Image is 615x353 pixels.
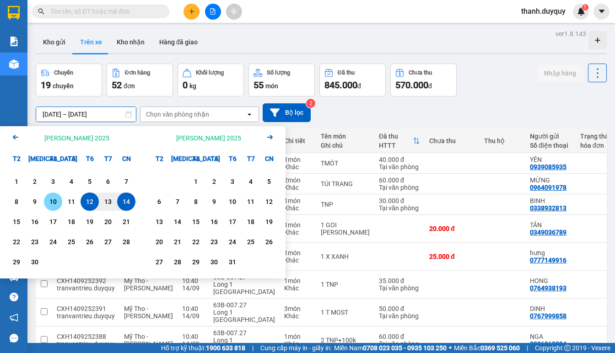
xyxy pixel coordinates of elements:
div: Choose Thứ Tư, tháng 10 22 2025. It's available. [187,233,205,251]
div: 14 [171,216,184,227]
div: Choose Thứ Năm, tháng 09 18 2025. It's available. [62,213,81,231]
button: Nhập hàng [537,65,583,81]
div: CN [260,150,278,168]
div: 12 [263,196,275,207]
span: aim [231,8,237,15]
div: T5 [62,150,81,168]
div: DINH [530,305,571,312]
div: Choose Thứ Sáu, tháng 10 3 2025. It's available. [223,172,242,191]
div: 12 [83,196,96,207]
div: Choose Thứ Hai, tháng 09 8 2025. It's available. [7,193,26,211]
div: 1 món [284,249,312,257]
div: T7 [242,150,260,168]
div: 20.000 đ [429,225,475,232]
button: Hàng đã giao [152,31,205,53]
div: Đã thu [338,70,355,76]
div: Choose Thứ Hai, tháng 09 29 2025. It's available. [7,253,26,271]
div: Đơn hàng [125,70,150,76]
div: 0777149916 [530,257,566,264]
div: 1 món [284,333,312,340]
div: 9 [208,196,221,207]
div: Tại văn phòng [379,284,420,292]
button: Đơn hàng52đơn [107,64,173,96]
div: Khác [284,284,312,292]
div: 3 món [284,305,312,312]
span: thanh.duyquy [514,5,573,17]
div: 0986963884 [530,340,566,348]
div: [MEDICAL_DATA] [26,150,44,168]
div: Choose Thứ Năm, tháng 10 16 2025. It's available. [205,213,223,231]
div: 16 [208,216,221,227]
div: Choose Thứ Bảy, tháng 09 6 2025. It's available. [99,172,117,191]
button: Kho gửi [36,31,73,53]
span: caret-down [598,7,606,16]
span: Hỗ trợ kỹ thuật: [161,343,245,353]
div: 1 TNP [321,281,370,288]
div: 26 [263,236,275,247]
div: Người gửi [530,133,571,140]
span: Miền Nam [334,343,447,353]
div: Ghi chú [321,142,370,149]
div: CXH1409252391 [57,305,115,312]
div: Choose Thứ Sáu, tháng 10 10 2025. It's available. [223,193,242,211]
sup: 1 [582,4,588,11]
strong: 0369 525 060 [480,344,520,352]
div: 5 [263,176,275,187]
div: Choose Chủ Nhật, tháng 10 19 2025. It's available. [260,213,278,231]
div: 30 [28,257,41,267]
div: Choose Thứ Bảy, tháng 10 11 2025. It's available. [242,193,260,211]
div: 10 [47,196,59,207]
div: Tên món [321,133,370,140]
div: 3 [226,176,239,187]
span: món [265,82,278,90]
div: T5 [205,150,223,168]
div: 0764938193 [530,284,566,292]
div: Choose Thứ Bảy, tháng 10 4 2025. It's available. [242,172,260,191]
div: 15 [189,216,202,227]
button: Khối lượng0kg [178,64,244,96]
div: Choose Thứ Bảy, tháng 09 20 2025. It's available. [99,213,117,231]
div: 14/09 [182,340,204,348]
span: Miền Bắc [454,343,520,353]
img: logo-vxr [8,6,20,20]
div: Choose Thứ Hai, tháng 10 13 2025. It's available. [150,213,168,231]
div: Khác [284,163,312,171]
div: T6 [81,150,99,168]
div: Tại văn phòng [379,312,420,320]
div: HONG [530,277,571,284]
div: 14/09 [182,312,204,320]
div: Khác [284,184,312,191]
div: Choose Thứ Bảy, tháng 10 18 2025. It's available. [242,213,260,231]
div: Choose Thứ Năm, tháng 10 2 2025. It's available. [205,172,223,191]
div: Choose Thứ Tư, tháng 10 29 2025. It's available. [187,253,205,271]
div: Thu hộ [484,137,521,144]
div: Choose Thứ Tư, tháng 10 15 2025. It's available. [187,213,205,231]
div: Long 1 [GEOGRAPHIC_DATA] [213,281,275,295]
button: Previous month. [10,132,21,144]
span: notification [10,313,18,322]
div: 0349036789 [530,229,566,236]
div: 60.000 đ [379,176,420,184]
div: 4 [244,176,257,187]
div: 21 [120,216,133,227]
span: Mỹ Tho - [PERSON_NAME] [124,333,173,348]
div: T6 [223,150,242,168]
div: 11 [244,196,257,207]
div: Choose Thứ Tư, tháng 09 10 2025. It's available. [44,193,62,211]
div: Choose Thứ Tư, tháng 10 8 2025. It's available. [187,193,205,211]
div: 10:40 [182,305,204,312]
div: Selected end date. Chủ Nhật, tháng 09 14 2025. It's available. [117,193,135,211]
div: 22 [10,236,23,247]
div: Khác [284,229,312,236]
button: caret-down [593,4,610,20]
div: Choose Thứ Ba, tháng 10 28 2025. It's available. [168,253,187,271]
div: Choose Thứ Ba, tháng 09 9 2025. It's available. [26,193,44,211]
div: Số điện thoại [530,142,571,149]
span: 570.000 [395,80,428,91]
div: 1 T MOST [321,309,370,316]
span: message [10,334,18,342]
button: Chuyến19chuyến [36,64,102,96]
div: Choose Thứ Năm, tháng 09 11 2025. It's available. [62,193,81,211]
div: Choose Thứ Ba, tháng 10 21 2025. It's available. [168,233,187,251]
svg: Arrow Left [10,132,21,143]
